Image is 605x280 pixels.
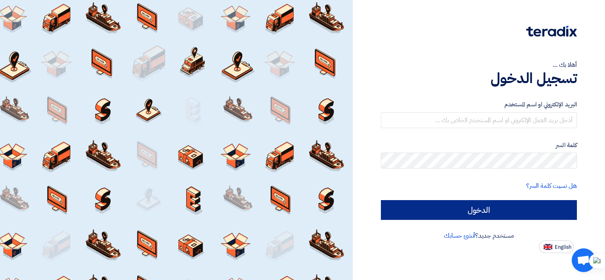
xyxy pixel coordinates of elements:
a: أنشئ حسابك [444,231,475,240]
button: English [539,240,574,253]
a: هل نسيت كلمة السر؟ [526,181,577,191]
img: Teradix logo [526,26,577,37]
h1: تسجيل الدخول [381,70,577,87]
label: البريد الإلكتروني او اسم المستخدم [381,100,577,109]
div: مستخدم جديد؟ [381,231,577,240]
div: أهلا بك ... [381,60,577,70]
label: كلمة السر [381,141,577,150]
span: English [555,244,571,250]
a: Open chat [572,248,595,272]
img: en-US.png [544,244,552,250]
input: الدخول [381,200,577,220]
input: أدخل بريد العمل الإلكتروني او اسم المستخدم الخاص بك ... [381,112,577,128]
